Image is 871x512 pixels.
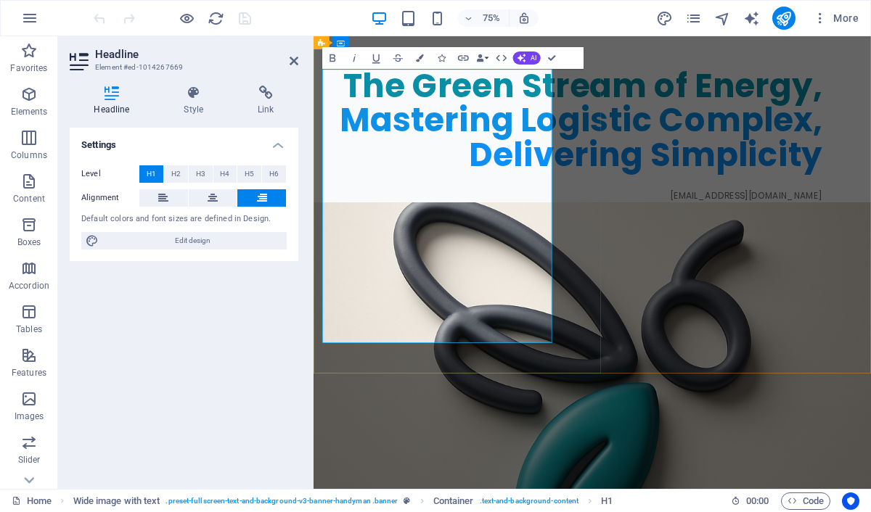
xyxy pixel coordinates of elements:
[781,492,830,510] button: Code
[685,9,703,27] button: pages
[433,492,474,510] span: Click to select. Double-click to edit
[388,47,409,69] button: Strikethrough
[518,12,531,25] i: On resize automatically adjust zoom level to fit chosen device.
[34,81,678,142] span: Mastering Logistic Complex,
[234,86,298,116] h4: Link
[16,323,42,335] p: Tables
[18,454,41,466] p: Slider
[322,47,343,69] button: Bold (⌘B)
[807,7,864,30] button: More
[458,9,510,27] button: 75%
[10,62,47,74] p: Favorites
[743,10,760,27] i: AI Writer
[601,492,613,510] span: Click to select. Double-click to edit
[178,9,195,27] button: Click here to leave preview mode and continue editing
[475,47,490,69] button: Data Bindings
[213,165,237,183] button: H4
[160,86,234,116] h4: Style
[11,106,48,117] p: Elements
[366,47,387,69] button: Underline (⌘U)
[164,165,188,183] button: H2
[531,55,536,62] span: AI
[685,10,702,27] i: Pages (Ctrl+Alt+S)
[714,10,731,27] i: Navigator
[81,213,287,226] div: Default colors and font sizes are defined in Design.
[208,127,678,188] span: Delivering Simplicity
[743,9,761,27] button: text_generator
[39,36,678,96] span: The Green Stream of Energy,
[656,9,674,27] button: design
[813,11,859,25] span: More
[409,47,430,69] button: Colors
[220,165,229,183] span: H4
[775,10,792,27] i: Publish
[237,165,261,183] button: H5
[541,47,563,69] button: Confirm (⌘+⏎)
[772,7,796,30] button: publish
[196,165,205,183] span: H3
[95,48,298,61] h2: Headline
[17,236,41,248] p: Boxes
[95,61,269,74] h3: Element #ed-1014267669
[11,149,47,161] p: Columns
[103,232,282,249] span: Edit design
[13,193,45,205] p: Content
[269,165,279,183] span: H6
[189,165,213,183] button: H3
[165,492,398,510] span: . preset-fullscreen-text-and-background-v3-banner-handyman .banner
[842,492,859,510] button: Usercentrics
[9,280,49,292] p: Accordion
[756,495,758,506] span: :
[207,9,224,27] button: reload
[513,51,541,65] button: AI
[746,492,769,510] span: 00 00
[208,10,224,27] i: Reload page
[431,47,452,69] button: Icons
[70,128,298,154] h4: Settings
[404,497,410,505] i: This element is a customizable preset
[480,492,579,510] span: . text-and-background-content
[73,492,613,510] nav: breadcrumb
[147,165,156,183] span: H1
[714,9,732,27] button: navigator
[656,10,673,27] i: Design (Ctrl+Alt+Y)
[245,165,254,183] span: H5
[344,47,365,69] button: Italic (⌘I)
[731,492,769,510] h6: Session time
[70,86,160,116] h4: Headline
[81,232,287,249] button: Edit design
[81,189,139,207] label: Alignment
[453,47,474,69] button: Link
[73,492,160,510] span: Click to select. Double-click to edit
[12,367,46,379] p: Features
[491,47,512,69] button: HTML
[171,165,181,183] span: H2
[788,492,824,510] span: Code
[139,165,163,183] button: H1
[15,410,44,422] p: Images
[81,165,139,183] label: Level
[12,492,52,510] a: Click to cancel selection. Double-click to open Pages
[480,9,503,27] h6: 75%
[262,165,286,183] button: H6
